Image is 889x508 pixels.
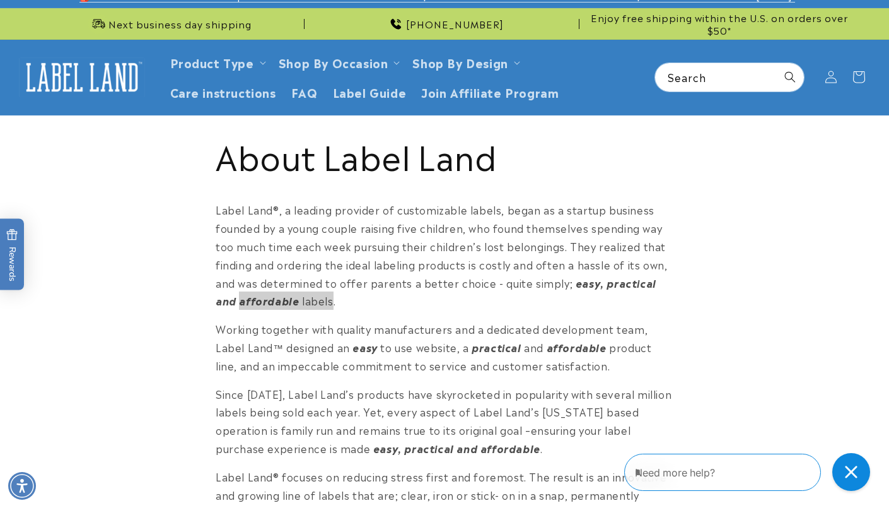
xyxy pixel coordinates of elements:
em: easy, practical and affordable [216,275,656,309]
iframe: Gorgias Floating Chat [624,449,876,495]
iframe: Sign Up via Text for Offers [10,407,160,445]
h1: About Label Land [216,133,673,176]
span: Care instructions [170,85,276,99]
span: Label Guide [333,85,407,99]
span: Next business day shipping [108,18,252,30]
span: [PHONE_NUMBER] [406,18,504,30]
span: Join Affiliate Program [421,85,559,99]
div: Accessibility Menu [8,472,36,500]
summary: Shop By Design [405,47,525,77]
a: Shop By Design [412,54,508,71]
a: FAQ [284,77,325,107]
a: Join Affiliate Program [414,77,566,107]
p: Since [DATE], Label Land’s products have skyrocketed in popularity with several million labels be... [216,385,673,458]
a: Label Land [15,53,150,102]
em: affordable [547,340,607,355]
em: practical [472,340,521,355]
summary: Product Type [163,47,271,77]
span: ® [273,202,279,217]
div: Announcement [35,8,305,39]
span: Rewards [6,228,18,281]
span: Enjoy free shipping within the U.S. on orders over $50* [584,11,854,36]
a: Care instructions [163,77,284,107]
span: Shop By Occasion [279,55,388,69]
div: Announcement [310,8,579,39]
button: Search [776,63,804,91]
p: Working together with quality manufacturers and a dedicated development team, Label Land™ designe... [216,320,673,374]
em: easy, practical and affordable [373,440,540,456]
p: Label Land , a leading provider of customizable labels, began as a startup business founded by a ... [216,201,673,310]
span: ® [273,469,279,484]
em: easy [352,340,377,355]
summary: Shop By Occasion [271,47,405,77]
a: Label Guide [325,77,414,107]
a: Product Type [170,54,254,71]
span: FAQ [291,85,318,99]
img: Label Land [19,57,145,97]
div: Announcement [584,8,854,39]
